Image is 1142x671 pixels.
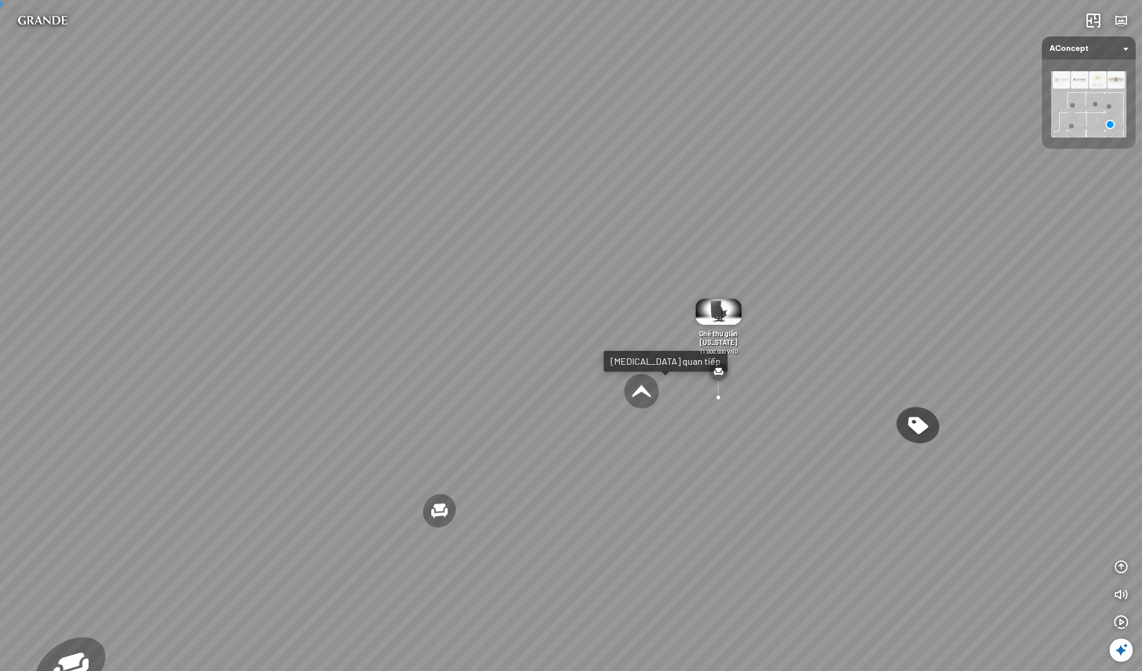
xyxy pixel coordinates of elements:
[1049,36,1128,60] span: AConcept
[1051,71,1126,137] img: AConcept_CTMHTJT2R6E4.png
[695,299,741,325] img: Gh__th__gi_n_Ma_HW7F4U24T36G.gif
[9,9,76,32] img: logo
[699,329,738,346] span: Ghế thư giãn [US_STATE]
[611,355,721,367] div: [MEDICAL_DATA] quan tiếp
[699,348,738,355] span: 11.000.000 VND
[709,362,728,381] img: type_sofa_CL2K24RXHCN6.svg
